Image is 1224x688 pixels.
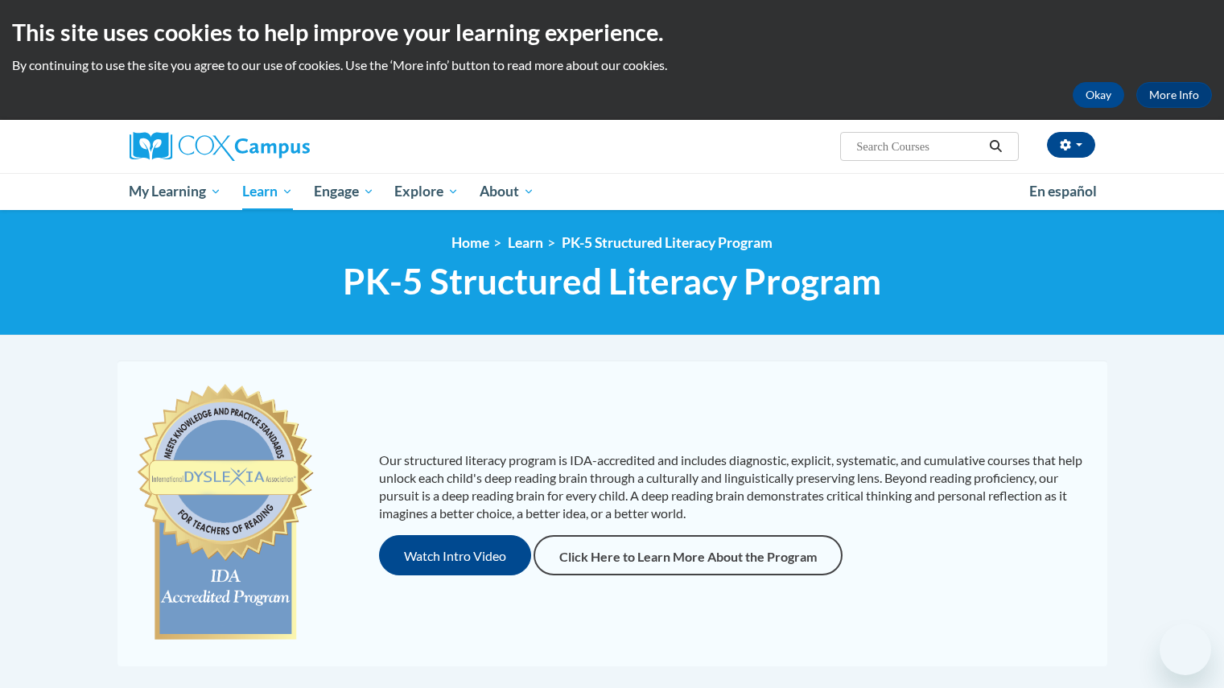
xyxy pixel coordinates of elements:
button: Search [983,137,1008,156]
span: PK-5 Structured Literacy Program [343,260,881,303]
span: My Learning [129,182,221,201]
img: c477cda6-e343-453b-bfce-d6f9e9818e1c.png [134,377,318,650]
p: Our structured literacy program is IDA-accredited and includes diagnostic, explicit, systematic, ... [379,451,1091,522]
a: Learn [508,234,543,251]
span: About [480,182,534,201]
a: Click Here to Learn More About the Program [534,535,843,575]
input: Search Courses [855,137,983,156]
h2: This site uses cookies to help improve your learning experience. [12,16,1212,48]
div: Main menu [105,173,1119,210]
span: En español [1029,183,1097,200]
a: PK-5 Structured Literacy Program [562,234,773,251]
a: Home [451,234,489,251]
a: My Learning [119,173,233,210]
img: Cox Campus [130,132,310,161]
span: Explore [394,182,459,201]
button: Account Settings [1047,132,1095,158]
p: By continuing to use the site you agree to our use of cookies. Use the ‘More info’ button to read... [12,56,1212,74]
iframe: Button to launch messaging window [1160,624,1211,675]
a: Engage [303,173,385,210]
a: About [469,173,545,210]
a: More Info [1136,82,1212,108]
span: Learn [242,182,293,201]
button: Watch Intro Video [379,535,531,575]
a: En español [1019,175,1107,208]
a: Explore [384,173,469,210]
a: Cox Campus [130,132,435,161]
button: Okay [1073,82,1124,108]
a: Learn [232,173,303,210]
span: Engage [314,182,374,201]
